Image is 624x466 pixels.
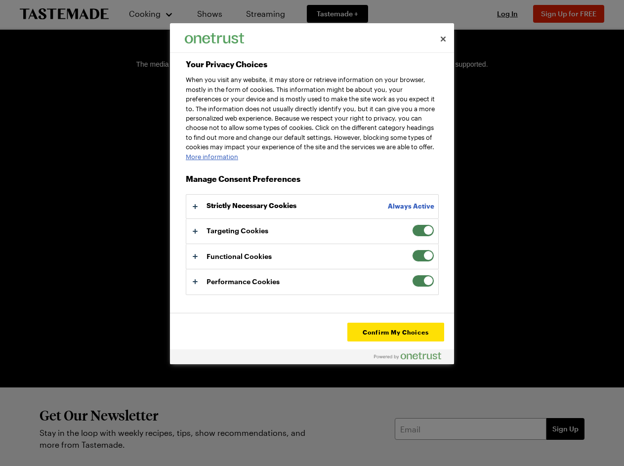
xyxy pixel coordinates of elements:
a: Powered by OneTrust Opens in a new Tab [374,352,449,364]
button: Confirm My Choices [347,323,444,341]
div: When you visit any website, it may store or retrieve information on your browser, mostly in the f... [186,75,439,162]
img: Powered by OneTrust Opens in a new Tab [374,352,441,360]
div: Preference center [170,23,454,364]
img: Company Logo [185,33,244,43]
button: Close [432,28,454,50]
div: Company Logo [185,28,244,48]
h2: Your Privacy Choices [186,58,439,70]
h3: Manage Consent Preferences [186,174,439,189]
div: Your Privacy Choices [170,23,454,364]
a: More information about your privacy, opens in a new tab [186,153,238,161]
